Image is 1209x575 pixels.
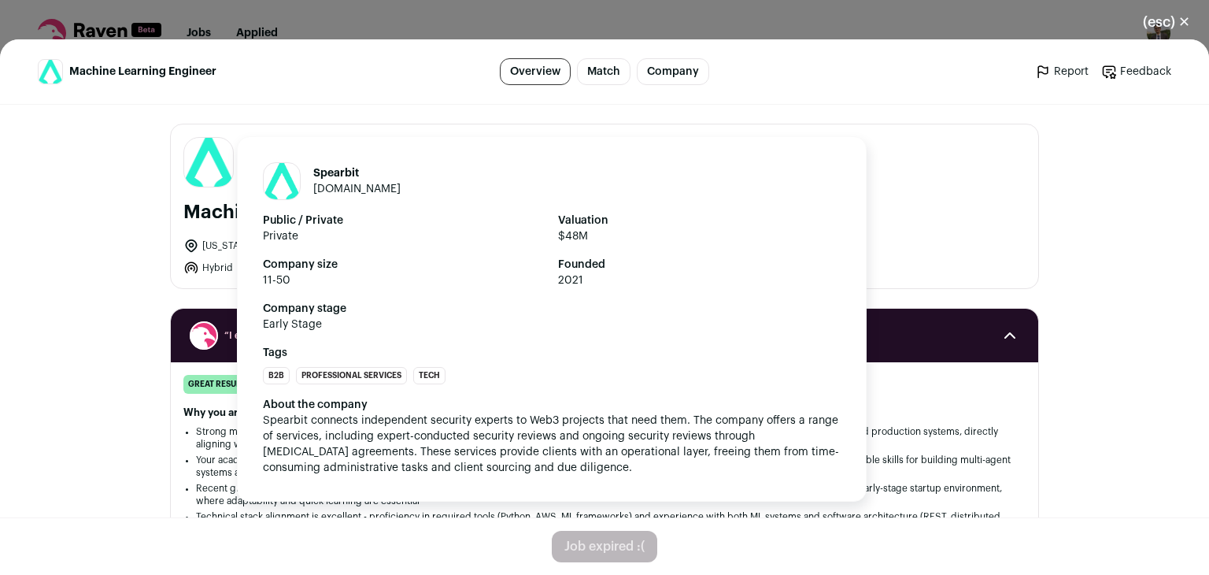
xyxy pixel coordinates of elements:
[263,415,841,473] span: Spearbit connects independent security experts to Web3 projects that need them. The company offer...
[264,158,300,205] img: 39f2d51e539b69db8a68e953144b8b8c853b711398eaeaea5f623b69895a3380.png
[637,58,709,85] a: Company
[183,200,434,225] h1: Machine Learning Engineer
[224,329,985,342] span: “I evaluated your resume experience. This is what I found.”
[263,257,545,273] strong: Company size
[196,510,1013,536] li: Technical stack alignment is excellent - proficiency in required tools (Python, AWS, ML framework...
[500,58,571,85] a: Overview
[558,257,841,273] strong: Founded
[263,397,841,413] div: About the company
[577,58,630,85] a: Match
[263,317,322,332] div: Early Stage
[313,184,401,195] a: [DOMAIN_NAME]
[1124,5,1209,39] button: Close modal
[196,425,1013,451] li: Strong match for ML experience - you have hands-on experience with LLMs (fine-tuning for zero-sho...
[184,131,233,193] img: 39f2d51e539b69db8a68e953144b8b8c853b711398eaeaea5f623b69895a3380.png
[263,213,545,228] strong: Public / Private
[183,375,283,394] div: great resume match
[263,301,841,317] strong: Company stage
[196,482,1013,507] li: Recent graduation combined with diverse technical experience (ML, software engineering, computer ...
[558,213,841,228] strong: Valuation
[263,345,841,361] strong: Tags
[69,64,216,80] span: Machine Learning Engineer
[558,273,841,288] span: 2021
[263,273,545,288] span: 11-50
[183,238,388,254] li: [US_STATE]
[413,367,446,384] li: Tech
[263,228,545,244] span: Private
[1035,64,1089,80] a: Report
[263,367,290,384] li: B2B
[558,228,841,244] span: $48M
[296,367,407,384] li: Professional Services
[39,57,62,87] img: 39f2d51e539b69db8a68e953144b8b8c853b711398eaeaea5f623b69895a3380.png
[183,406,1026,419] h2: Why you are a great fit
[313,165,401,181] h1: Spearbit
[183,260,388,276] li: Hybrid
[1101,64,1171,80] a: Feedback
[196,454,1013,479] li: Your academic research and projects demonstrate practical experience with distributed systems, gr...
